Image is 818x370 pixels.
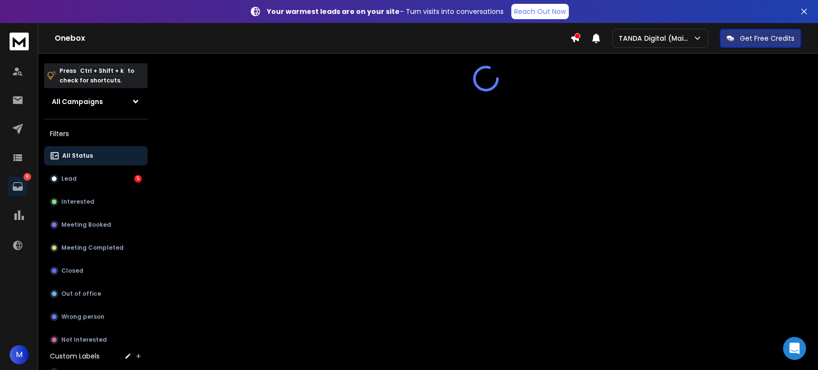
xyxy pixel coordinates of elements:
[44,284,148,303] button: Out of office
[61,244,124,252] p: Meeting Completed
[783,337,806,360] div: Open Intercom Messenger
[44,169,148,188] button: Lead5
[52,97,103,106] h1: All Campaigns
[44,307,148,326] button: Wrong person
[61,221,111,229] p: Meeting Booked
[44,127,148,140] h3: Filters
[10,33,29,50] img: logo
[511,4,569,19] a: Reach Out Now
[619,34,693,43] p: TANDA Digital (Main)
[44,92,148,111] button: All Campaigns
[62,152,93,160] p: All Status
[61,198,94,206] p: Interested
[134,175,142,183] div: 5
[50,351,100,361] h3: Custom Labels
[44,330,148,349] button: Not Interested
[23,173,31,181] p: 6
[79,65,125,76] span: Ctrl + Shift + k
[61,290,101,298] p: Out of office
[55,33,570,44] h1: Onebox
[44,215,148,234] button: Meeting Booked
[61,336,107,344] p: Not Interested
[514,7,566,16] p: Reach Out Now
[59,66,134,85] p: Press to check for shortcuts.
[267,7,400,16] strong: Your warmest leads are on your site
[267,7,504,16] p: – Turn visits into conversations
[61,267,83,275] p: Closed
[44,146,148,165] button: All Status
[740,34,795,43] p: Get Free Credits
[10,345,29,364] button: M
[44,238,148,257] button: Meeting Completed
[61,175,77,183] p: Lead
[44,192,148,211] button: Interested
[8,177,27,196] a: 6
[44,261,148,280] button: Closed
[61,313,104,321] p: Wrong person
[720,29,801,48] button: Get Free Credits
